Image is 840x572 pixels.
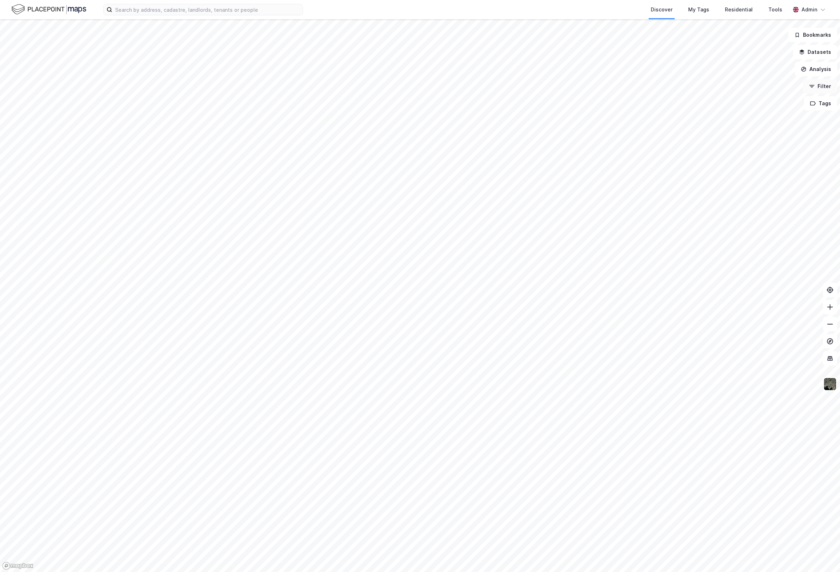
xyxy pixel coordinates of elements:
iframe: Chat Widget [804,538,840,572]
button: Datasets [793,45,837,59]
div: Residential [725,5,753,14]
button: Bookmarks [788,28,837,42]
button: Analysis [795,62,837,76]
img: logo.f888ab2527a4732fd821a326f86c7f29.svg [11,3,86,16]
button: Tags [804,96,837,111]
img: 9k= [823,377,837,391]
div: Discover [651,5,672,14]
input: Search by address, cadastre, landlords, tenants or people [112,4,303,15]
div: My Tags [688,5,709,14]
div: Tools [768,5,782,14]
button: Filter [803,79,837,93]
a: Mapbox homepage [2,562,34,570]
div: Admin [802,5,817,14]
